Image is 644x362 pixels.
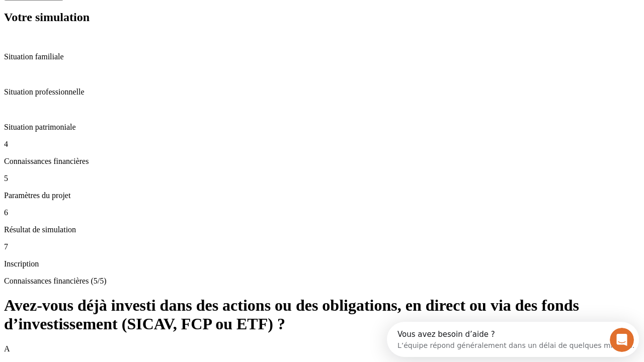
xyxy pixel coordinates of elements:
p: 5 [4,174,640,183]
p: Connaissances financières [4,157,640,166]
h1: Avez-vous déjà investi dans des actions ou des obligations, en direct ou via des fonds d’investis... [4,296,640,333]
p: Connaissances financières (5/5) [4,277,640,286]
p: Situation patrimoniale [4,123,640,132]
div: Ouvrir le Messenger Intercom [4,4,277,32]
p: Résultat de simulation [4,225,640,234]
div: L’équipe répond généralement dans un délai de quelques minutes. [11,17,248,27]
iframe: Intercom live chat [610,328,634,352]
p: 6 [4,208,640,217]
iframe: Intercom live chat discovery launcher [387,322,639,357]
p: 7 [4,242,640,251]
p: Situation professionnelle [4,87,640,97]
div: Vous avez besoin d’aide ? [11,9,248,17]
p: A [4,344,640,353]
p: Inscription [4,259,640,268]
p: Paramètres du projet [4,191,640,200]
p: 4 [4,140,640,149]
p: Situation familiale [4,52,640,61]
h2: Votre simulation [4,11,640,24]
